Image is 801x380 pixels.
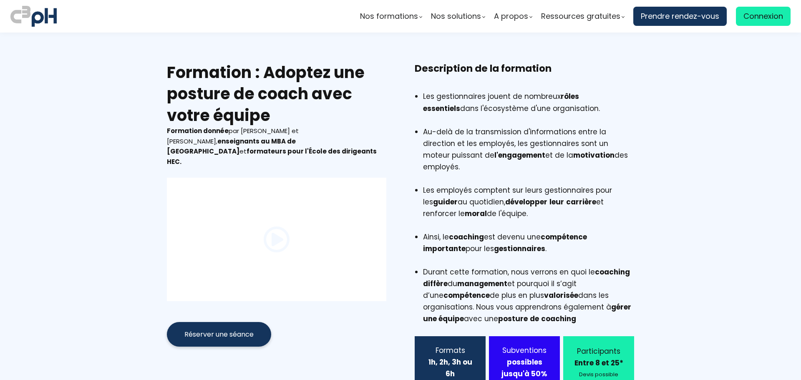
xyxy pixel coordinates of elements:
b: développer [505,197,547,207]
b: compétence [443,290,490,300]
b: motivation [573,150,615,160]
div: par [PERSON_NAME] et [PERSON_NAME], et [167,126,386,167]
b: Entre 8 et 25* [574,358,623,368]
a: Connexion [736,7,791,26]
span: Nos formations [360,10,418,23]
span: A propos [494,10,528,23]
b: essentiels [423,103,460,113]
li: Au-delà de la transmission d'informations entre la direction et les employés, les gestionnaires s... [423,126,634,184]
b: gérer [611,302,631,312]
b: coaching [449,232,484,242]
b: compétence [541,232,587,242]
b: de [530,314,539,324]
a: Prendre rendez-vous [633,7,727,26]
button: Réserver une séance [167,322,271,347]
b: 1h, 2h, 3h ou 6h [428,357,472,379]
h3: Description de la formation [415,62,634,88]
b: carrière [566,197,596,207]
b: moral [465,209,487,219]
b: importante [423,244,466,254]
b: Formation donnée [167,126,229,135]
b: coaching [595,267,630,277]
span: Prendre rendez-vous [641,10,719,23]
b: leur [549,197,564,207]
b: l'engagement [494,150,545,160]
span: Nos solutions [431,10,481,23]
li: Les employés comptent sur leurs gestionnaires pour les au quotidien, et renforcer le de l'équipe. [423,184,634,231]
strong: possibles jusqu'à 50% [501,357,547,379]
b: rôles [561,91,579,101]
li: Les gestionnaires jouent de nombreux dans l'écosystème d'une organisation. [423,91,634,126]
b: posture [498,314,528,324]
b: valorisée [544,290,578,300]
b: une équipe [423,314,464,324]
b: gestionnaires [494,244,545,254]
span: Ressources gratuites [541,10,620,23]
span: Réserver une séance [184,329,254,340]
b: enseignants au MBA de [GEOGRAPHIC_DATA] [167,137,296,156]
div: Devis possible [574,370,624,379]
b: formateurs pour l'École des dirigeants HEC. [167,147,377,166]
div: Participants [574,345,624,357]
b: guider [433,197,458,207]
b: coaching [541,314,576,324]
b: diffère [423,279,448,289]
div: Subventions [499,345,549,356]
div: Formats [425,345,475,356]
span: Connexion [743,10,783,23]
img: logo C3PH [10,4,57,28]
li: Ainsi, le est devenu une pour les . [423,231,634,266]
li: Durant cette formation, nous verrons en quoi le du et pourquoi il s’agit d’une de plus en plus da... [423,266,634,325]
h2: Formation : Adoptez une posture de coach avec votre équipe [167,62,386,126]
b: management [457,279,507,289]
